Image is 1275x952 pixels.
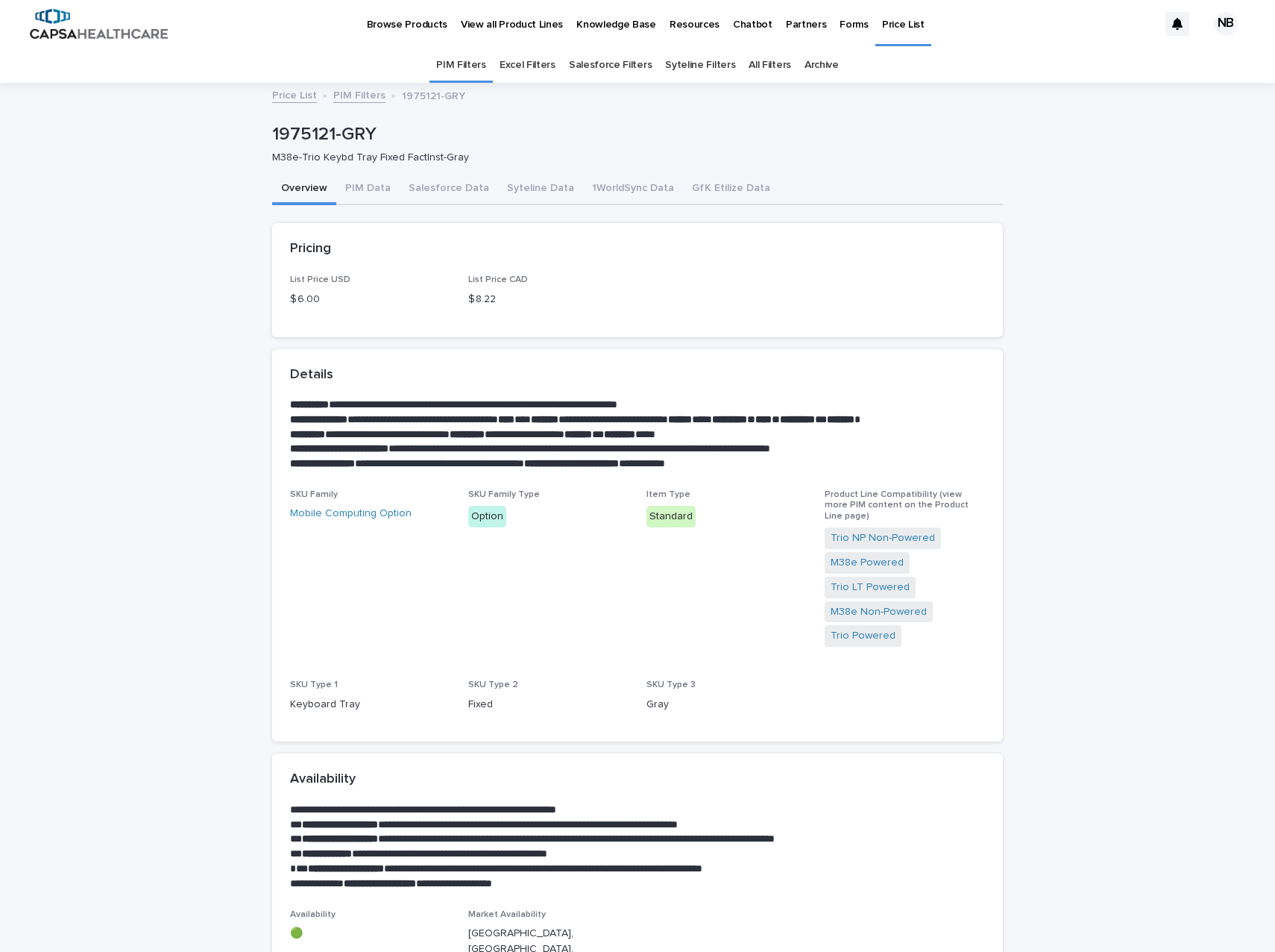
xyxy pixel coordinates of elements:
h2: Availability [290,771,356,788]
a: Trio LT Powered [831,580,910,595]
a: Syteline Filters [665,48,735,83]
div: Standard [646,506,696,527]
h2: Pricing [290,241,331,257]
a: Excel Filters [500,48,555,83]
p: Keyboard Tray [290,697,450,713]
a: M38e Powered [831,555,904,571]
a: PIM Filters [333,86,385,103]
p: Fixed [468,697,629,713]
p: 1975121-GRY [402,87,465,103]
div: NB [1214,12,1238,36]
div: Option [468,506,506,527]
span: SKU Family [290,490,338,499]
a: Trio Powered [831,628,895,644]
span: SKU Type 3 [646,680,696,689]
span: SKU Type 1 [290,680,338,689]
span: SKU Type 2 [468,680,518,689]
p: Gray [646,697,807,713]
button: GfK Etilize Data [683,174,779,205]
button: Syteline Data [498,174,583,205]
a: Salesforce Filters [569,48,652,83]
span: List Price USD [290,275,350,284]
a: All Filters [749,48,791,83]
p: $ 8.22 [468,292,629,307]
p: 1975121-GRY [272,124,997,145]
a: M38e Non-Powered [831,604,927,620]
span: Item Type [646,490,690,499]
a: Price List [272,86,317,103]
p: M38e-Trio Keybd Tray Fixed FactInst-Gray [272,151,991,164]
p: $ 6.00 [290,292,450,307]
span: List Price CAD [468,275,528,284]
button: 1WorldSync Data [583,174,683,205]
a: Trio NP Non-Powered [831,530,935,546]
span: SKU Family Type [468,490,540,499]
img: B5p4sRfuTuC72oLToeu7 [30,9,168,39]
h2: Details [290,367,333,383]
button: Salesforce Data [400,174,498,205]
span: Market Availability [468,910,546,919]
p: 🟢 [290,926,450,942]
a: Archive [805,48,839,83]
a: Mobile Computing Option [290,506,412,522]
a: PIM Filters [436,48,486,83]
button: PIM Data [336,174,400,205]
span: Product Line Compatibility (view more PIM content on the Product Line page) [825,490,969,521]
span: Availability [290,910,336,919]
button: Overview [272,174,336,205]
